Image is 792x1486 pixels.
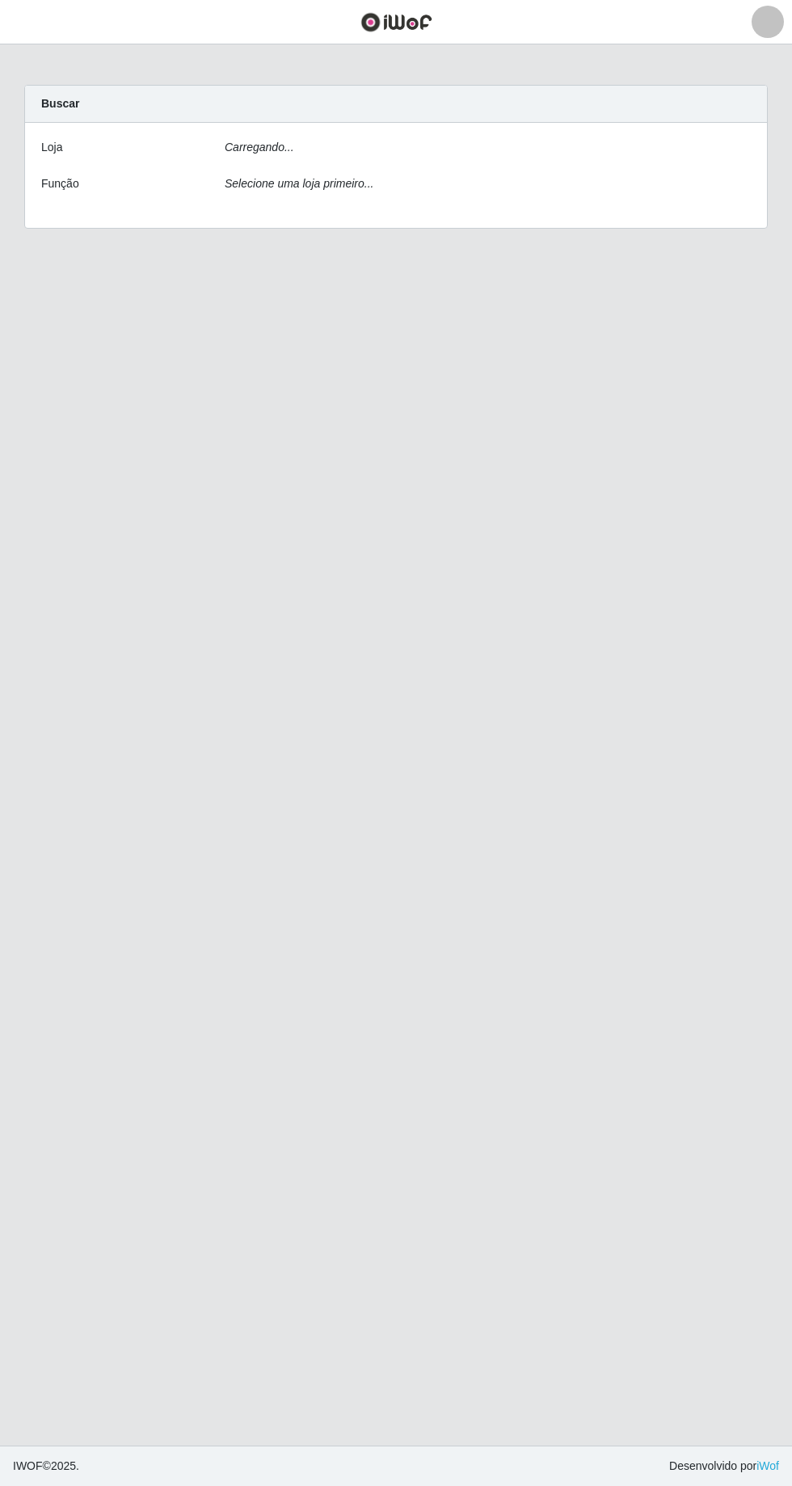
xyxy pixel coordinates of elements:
[225,141,294,154] i: Carregando...
[756,1459,779,1472] a: iWof
[225,177,373,190] i: Selecione uma loja primeiro...
[360,12,432,32] img: CoreUI Logo
[41,175,79,192] label: Função
[41,97,79,110] strong: Buscar
[13,1459,43,1472] span: IWOF
[669,1458,779,1475] span: Desenvolvido por
[41,139,62,156] label: Loja
[13,1458,79,1475] span: © 2025 .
